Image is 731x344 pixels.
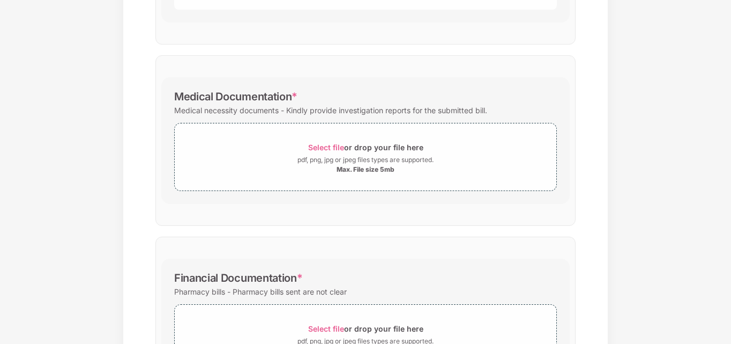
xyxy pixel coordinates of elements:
[174,90,297,103] div: Medical Documentation
[308,143,344,152] span: Select file
[174,103,487,118] div: Medical necessity documents - Kindly provide investigation reports for the submitted bill.
[308,324,344,333] span: Select file
[174,272,302,284] div: Financial Documentation
[174,284,347,299] div: Pharmacy bills - Pharmacy bills sent are not clear
[308,140,423,155] div: or drop your file here
[308,321,423,336] div: or drop your file here
[297,155,434,165] div: pdf, png, jpg or jpeg files types are supported.
[175,131,556,182] span: Select fileor drop your file herepdf, png, jpg or jpeg files types are supported.Max. File size 5mb
[337,165,394,174] div: Max. File size 5mb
